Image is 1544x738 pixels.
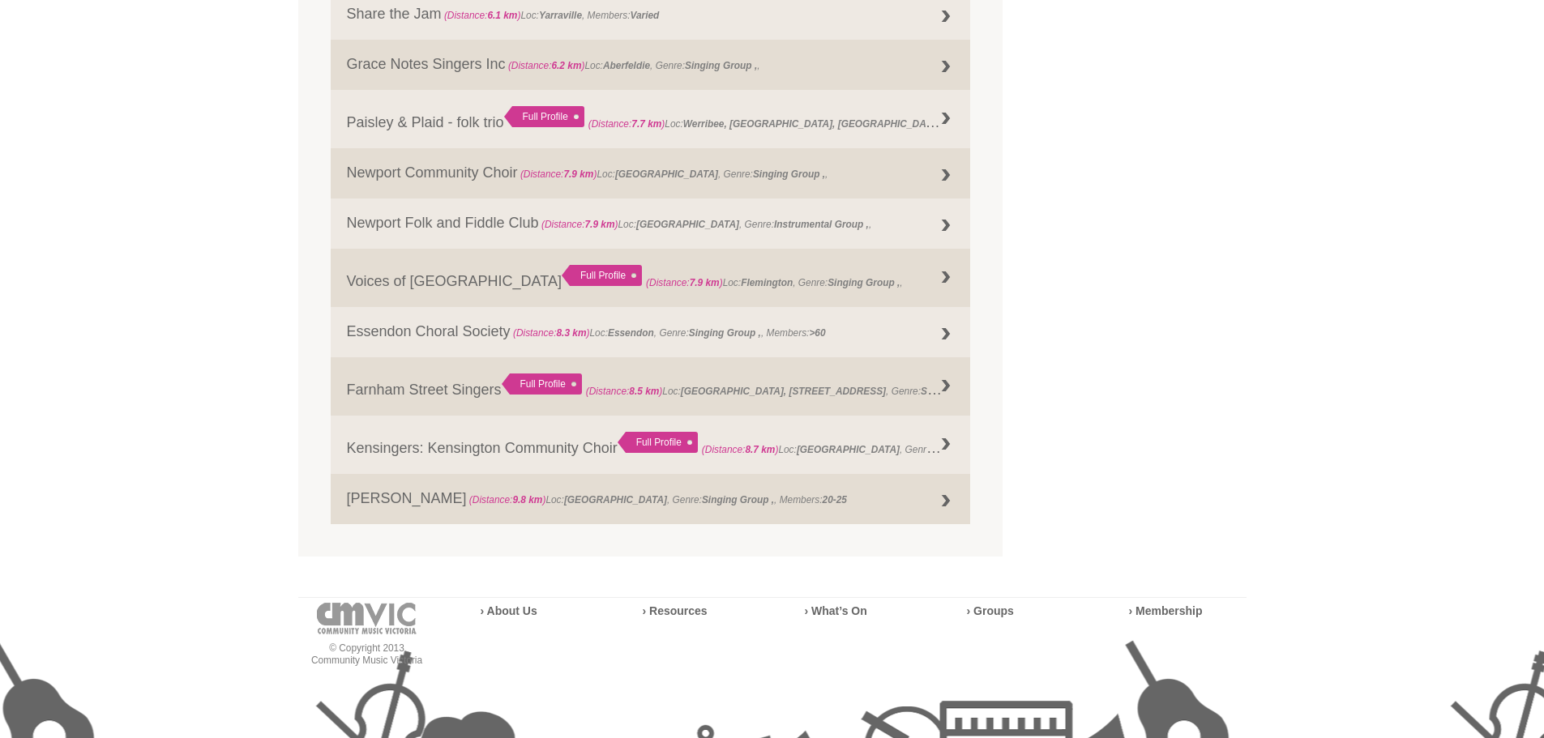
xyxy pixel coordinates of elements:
[551,60,581,71] strong: 6.2 km
[562,265,642,286] div: Full Profile
[512,494,542,506] strong: 9.8 km
[518,169,828,180] span: Loc: , Genre: ,
[513,327,590,339] span: (Distance: )
[683,114,1245,130] strong: Werribee, [GEOGRAPHIC_DATA], [GEOGRAPHIC_DATA], [GEOGRAPHIC_DATA]. Western Suburbs. [GEOGRAPHIC_D...
[745,444,775,455] strong: 8.7 km
[539,10,582,21] strong: Yarraville
[331,416,971,474] a: Kensingers: Kensington Community Choir Full Profile (Distance:8.7 km)Loc:[GEOGRAPHIC_DATA], Genre...
[469,494,546,506] span: (Distance: )
[481,604,537,617] a: › About Us
[508,60,585,71] span: (Distance: )
[631,118,661,130] strong: 7.7 km
[331,249,971,307] a: Voices of [GEOGRAPHIC_DATA] Full Profile (Distance:7.9 km)Loc:Flemington, Genre:Singing Group ,,
[331,474,971,524] a: [PERSON_NAME] (Distance:9.8 km)Loc:[GEOGRAPHIC_DATA], Genre:Singing Group ,, Members:20-25
[753,169,825,180] strong: Singing Group ,
[646,277,723,288] span: (Distance: )
[506,60,760,71] span: Loc: , Genre: ,
[541,219,618,230] span: (Distance: )
[1129,604,1203,617] a: › Membership
[504,106,584,127] div: Full Profile
[331,198,971,249] a: Newport Folk and Fiddle Club (Distance:7.9 km)Loc:[GEOGRAPHIC_DATA], Genre:Instrumental Group ,,
[556,327,586,339] strong: 8.3 km
[809,327,825,339] strong: >60
[702,444,779,455] span: (Distance: )
[487,10,517,21] strong: 6.1 km
[921,382,993,398] strong: Singing Group ,
[331,357,971,416] a: Farnham Street Singers Full Profile (Distance:8.5 km)Loc:[GEOGRAPHIC_DATA], [STREET_ADDRESS], Gen...
[702,440,1010,456] span: Loc: , Genre: ,
[444,10,521,21] span: (Distance: )
[615,169,718,180] strong: [GEOGRAPHIC_DATA]
[690,277,720,288] strong: 7.9 km
[702,494,774,506] strong: Singing Group ,
[629,386,659,397] strong: 8.5 km
[741,277,793,288] strong: Flemington
[797,444,900,455] strong: [GEOGRAPHIC_DATA]
[467,494,847,506] span: Loc: , Genre: , Members:
[539,219,872,230] span: Loc: , Genre: ,
[603,60,650,71] strong: Aberfeldie
[588,118,665,130] span: (Distance: )
[331,148,971,198] a: Newport Community Choir (Distance:7.9 km)Loc:[GEOGRAPHIC_DATA], Genre:Singing Group ,,
[442,10,660,21] span: Loc: , Members:
[588,114,1444,130] span: Loc: , Genre: , Members:
[317,603,417,634] img: cmvic-logo-footer.png
[643,604,708,617] a: › Resources
[564,494,667,506] strong: [GEOGRAPHIC_DATA]
[646,277,903,288] span: Loc: , Genre: ,
[502,373,582,395] div: Full Profile
[636,219,739,230] strong: [GEOGRAPHIC_DATA]
[298,642,436,667] p: © Copyright 2013 Community Music Victoria
[828,277,900,288] strong: Singing Group ,
[586,382,996,398] span: Loc: , Genre: ,
[689,327,761,339] strong: Singing Group ,
[630,10,659,21] strong: Varied
[563,169,593,180] strong: 7.9 km
[685,60,757,71] strong: Singing Group ,
[331,90,971,148] a: Paisley & Plaid - folk trio Full Profile (Distance:7.7 km)Loc:Werribee, [GEOGRAPHIC_DATA], [GEOGR...
[331,40,971,90] a: Grace Notes Singers Inc (Distance:6.2 km)Loc:Aberfeldie, Genre:Singing Group ,,
[520,169,597,180] span: (Distance: )
[331,307,971,357] a: Essendon Choral Society (Distance:8.3 km)Loc:Essendon, Genre:Singing Group ,, Members:>60
[618,432,698,453] div: Full Profile
[774,219,869,230] strong: Instrumental Group ,
[584,219,614,230] strong: 7.9 km
[608,327,654,339] strong: Essendon
[586,386,663,397] span: (Distance: )
[823,494,847,506] strong: 20-25
[967,604,1014,617] a: › Groups
[511,327,826,339] span: Loc: , Genre: , Members:
[681,386,886,397] strong: [GEOGRAPHIC_DATA], [STREET_ADDRESS]
[805,604,867,617] a: › What’s On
